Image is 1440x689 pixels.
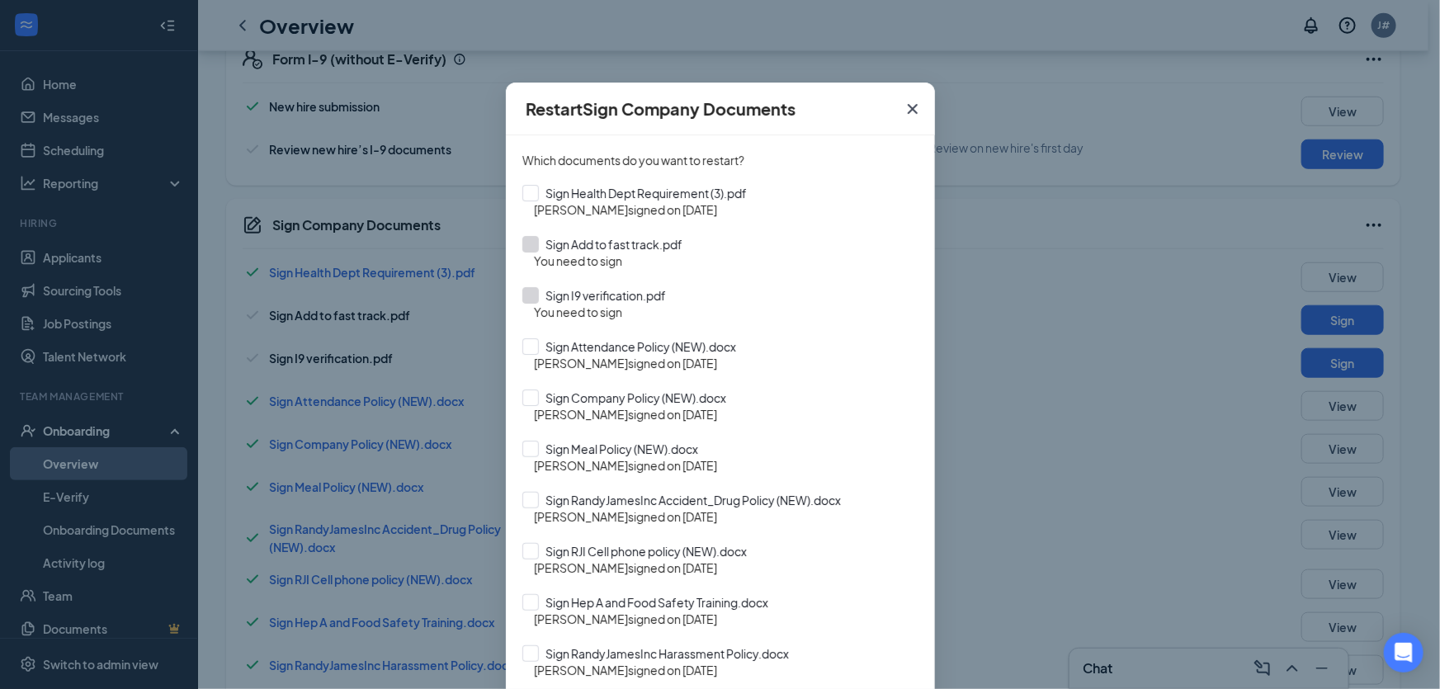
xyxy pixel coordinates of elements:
span: Which documents do you want to restart? [522,152,918,185]
div: [PERSON_NAME] signed on [DATE] [534,559,918,576]
div: You need to sign [534,304,918,320]
div: [PERSON_NAME] signed on [DATE] [534,611,918,627]
div: [PERSON_NAME] signed on [DATE] [534,406,918,422]
div: Open Intercom Messenger [1384,633,1423,672]
svg: Cross [903,99,923,119]
h4: Restart Sign Company Documents [526,97,796,120]
div: [PERSON_NAME] signed on [DATE] [534,662,918,678]
button: Close [890,83,935,135]
div: [PERSON_NAME] signed on [DATE] [534,508,918,525]
div: [PERSON_NAME] signed on [DATE] [534,457,918,474]
div: [PERSON_NAME] signed on [DATE] [534,355,918,371]
div: You need to sign [534,252,918,269]
div: [PERSON_NAME] signed on [DATE] [534,201,918,218]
